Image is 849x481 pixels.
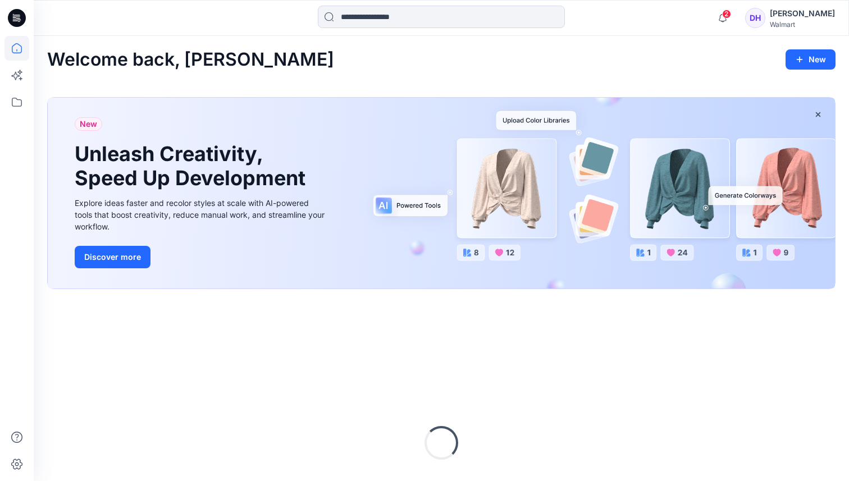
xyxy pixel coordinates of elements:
[75,246,327,268] a: Discover more
[47,49,334,70] h2: Welcome back, [PERSON_NAME]
[770,20,835,29] div: Walmart
[786,49,836,70] button: New
[75,142,311,190] h1: Unleash Creativity, Speed Up Development
[745,8,765,28] div: DH
[80,117,97,131] span: New
[722,10,731,19] span: 2
[770,7,835,20] div: [PERSON_NAME]
[75,246,150,268] button: Discover more
[75,197,327,232] div: Explore ideas faster and recolor styles at scale with AI-powered tools that boost creativity, red...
